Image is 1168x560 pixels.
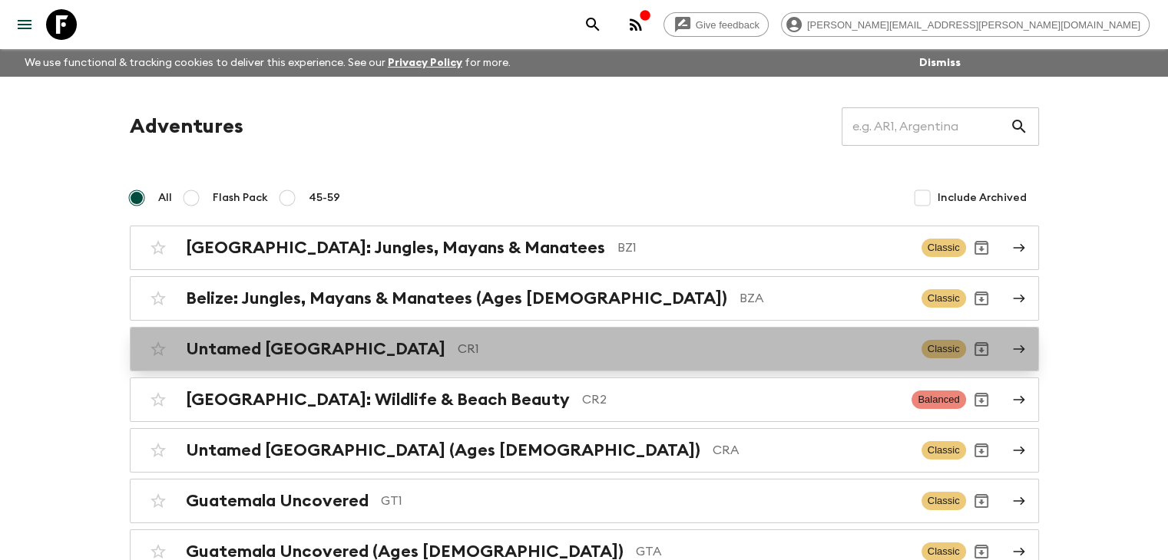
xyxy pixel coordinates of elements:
[966,232,997,263] button: Archive
[18,49,517,77] p: We use functional & tracking cookies to deliver this experience. See our for more.
[617,239,909,257] p: BZ1
[921,441,966,460] span: Classic
[186,288,727,308] h2: Belize: Jungles, Mayans & Manatees (Ages [DEMOGRAPHIC_DATA])
[966,435,997,466] button: Archive
[966,334,997,364] button: Archive
[799,19,1149,31] span: [PERSON_NAME][EMAIL_ADDRESS][PERSON_NAME][DOMAIN_NAME]
[158,190,172,206] span: All
[458,340,909,358] p: CR1
[663,12,769,37] a: Give feedback
[966,486,997,516] button: Archive
[781,12,1150,37] div: [PERSON_NAME][EMAIL_ADDRESS][PERSON_NAME][DOMAIN_NAME]
[740,289,909,308] p: BZA
[687,19,768,31] span: Give feedback
[130,226,1039,270] a: [GEOGRAPHIC_DATA]: Jungles, Mayans & ManateesBZ1ClassicArchive
[912,390,965,409] span: Balanced
[186,390,570,410] h2: [GEOGRAPHIC_DATA]: Wildlife & Beach Beauty
[966,283,997,314] button: Archive
[130,276,1039,321] a: Belize: Jungles, Mayans & Manatees (Ages [DEMOGRAPHIC_DATA])BZAClassicArchive
[9,9,40,40] button: menu
[966,384,997,415] button: Archive
[186,491,369,511] h2: Guatemala Uncovered
[309,190,340,206] span: 45-59
[381,492,909,510] p: GT1
[915,52,965,74] button: Dismiss
[577,9,608,40] button: search adventures
[921,340,966,358] span: Classic
[921,492,966,510] span: Classic
[842,105,1010,148] input: e.g. AR1, Argentina
[582,390,900,409] p: CR2
[186,238,605,258] h2: [GEOGRAPHIC_DATA]: Jungles, Mayans & Manatees
[130,327,1039,371] a: Untamed [GEOGRAPHIC_DATA]CR1ClassicArchive
[186,440,700,460] h2: Untamed [GEOGRAPHIC_DATA] (Ages [DEMOGRAPHIC_DATA])
[130,428,1039,473] a: Untamed [GEOGRAPHIC_DATA] (Ages [DEMOGRAPHIC_DATA])CRAClassicArchive
[186,339,445,359] h2: Untamed [GEOGRAPHIC_DATA]
[388,58,462,68] a: Privacy Policy
[130,377,1039,422] a: [GEOGRAPHIC_DATA]: Wildlife & Beach BeautyCR2BalancedArchive
[713,441,909,460] p: CRA
[938,190,1027,206] span: Include Archived
[921,239,966,257] span: Classic
[213,190,268,206] span: Flash Pack
[921,289,966,308] span: Classic
[130,479,1039,523] a: Guatemala UncoveredGT1ClassicArchive
[130,111,243,142] h1: Adventures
